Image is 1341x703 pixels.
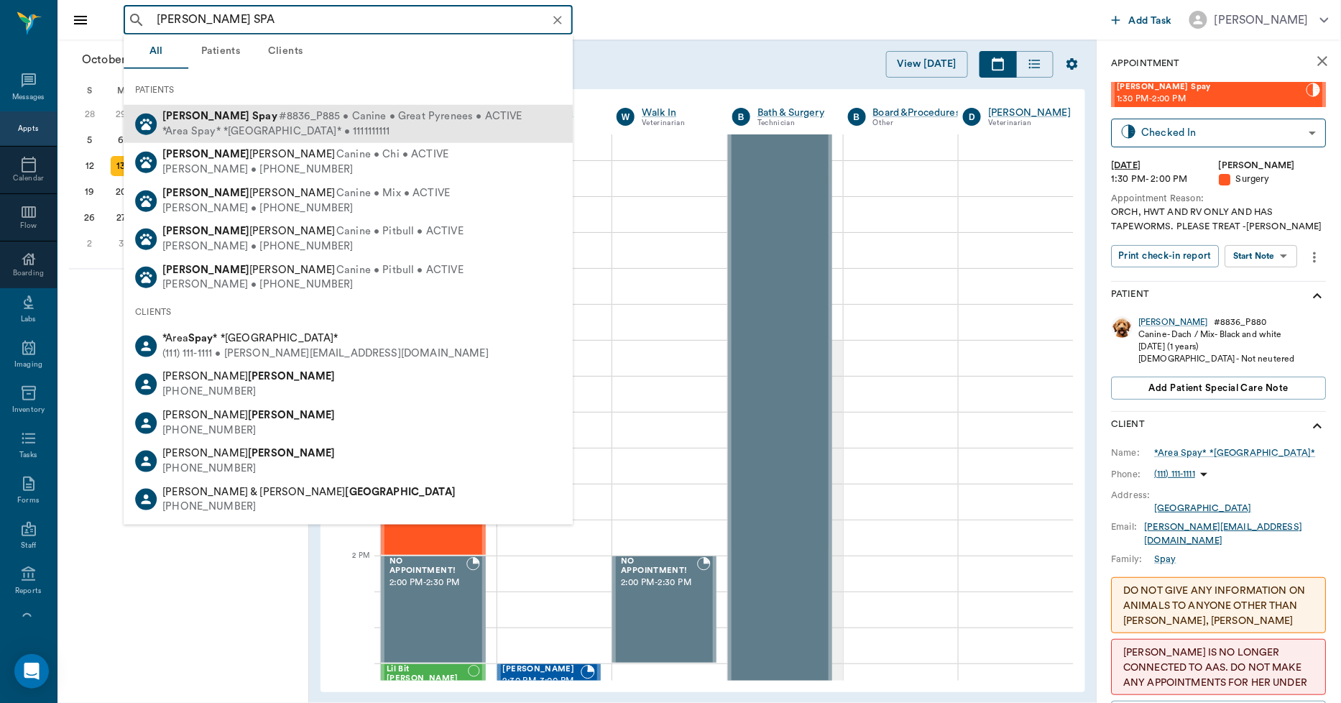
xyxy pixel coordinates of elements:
[15,586,42,597] div: Reports
[346,486,456,497] b: [GEOGRAPHIC_DATA]
[12,405,45,415] div: Inventory
[1215,316,1267,328] div: # 8836_P880
[248,410,335,421] b: [PERSON_NAME]
[548,10,568,30] button: Clear
[1142,124,1304,141] div: Checked In
[1112,553,1155,566] div: Family:
[1234,248,1276,265] div: Start Note
[162,461,335,477] div: [PHONE_NUMBER]
[621,557,697,576] span: NO APPOINTMENT!
[74,80,106,101] div: S
[1145,523,1303,544] a: [PERSON_NAME][EMAIL_ADDRESS][DOMAIN_NAME]
[1112,377,1327,400] button: Add patient Special Care Note
[1112,288,1150,305] p: Patient
[124,75,573,105] div: PATIENTS
[336,186,450,201] span: Canine • Mix • ACTIVE
[188,35,253,69] button: Patients
[162,239,464,254] div: [PERSON_NAME] • [PHONE_NUMBER]
[106,80,137,101] div: M
[1139,328,1295,341] div: Canine - Dach / Mix - Black and white
[162,201,450,216] div: [PERSON_NAME] • [PHONE_NUMBER]
[503,665,581,674] span: [PERSON_NAME]
[162,500,456,515] div: [PHONE_NUMBER]
[390,557,466,576] span: NO APPOINTMENT!
[1309,418,1327,435] svg: show more
[1112,316,1133,338] img: Profile Image
[162,226,335,236] span: [PERSON_NAME]
[75,45,182,74] button: October2025
[1155,553,1177,566] a: Spay
[111,234,131,254] div: Monday, November 3, 2025
[1155,468,1196,480] p: (111) 111-1111
[248,371,335,382] b: [PERSON_NAME]
[162,149,335,160] span: [PERSON_NAME]
[80,130,100,150] div: Sunday, October 5, 2025
[1149,380,1289,396] span: Add patient Special Care Note
[621,576,697,590] span: 2:00 PM - 2:30 PM
[162,423,335,438] div: [PHONE_NUMBER]
[14,654,49,689] div: Open Intercom Messenger
[162,264,335,275] span: [PERSON_NAME]
[162,333,338,344] span: *Area * *[GEOGRAPHIC_DATA]*
[162,162,448,178] div: [PERSON_NAME] • [PHONE_NUMBER]
[387,665,468,684] span: Lil Bit [PERSON_NAME]
[248,448,335,459] b: [PERSON_NAME]
[66,6,95,35] button: Close drawer
[17,495,39,506] div: Forms
[848,108,866,126] div: B
[1106,6,1178,33] button: Add Task
[162,346,489,362] div: (111) 111-1111 • [PERSON_NAME][EMAIL_ADDRESS][DOMAIN_NAME]
[162,410,335,421] span: [PERSON_NAME]
[162,486,456,497] span: [PERSON_NAME] & [PERSON_NAME]
[617,108,635,126] div: W
[1139,353,1295,365] div: [DEMOGRAPHIC_DATA] - Not neutered
[963,108,981,126] div: D
[80,156,100,176] div: Sunday, October 12, 2025
[1112,173,1220,186] div: 1:30 PM - 2:00 PM
[162,111,249,121] b: [PERSON_NAME]
[1309,47,1337,75] button: close
[111,130,131,150] div: Monday, October 6, 2025
[253,35,318,69] button: Clients
[19,450,37,461] div: Tasks
[1215,12,1309,29] div: [PERSON_NAME]
[162,385,335,400] div: [PHONE_NUMBER]
[642,106,711,120] a: Walk In
[503,674,581,689] span: 2:30 PM - 3:00 PM
[162,264,249,275] b: [PERSON_NAME]
[1112,446,1155,459] div: Name:
[381,556,486,663] div: BOOKED, 2:00 PM - 2:30 PM
[80,104,100,124] div: Sunday, September 28, 2025
[80,234,100,254] div: Sunday, November 2, 2025
[886,51,968,78] button: View [DATE]
[1112,520,1145,533] div: Email:
[162,226,249,236] b: [PERSON_NAME]
[21,541,36,551] div: Staff
[12,92,45,103] div: Messages
[1139,316,1209,328] div: [PERSON_NAME]
[80,208,100,228] div: Sunday, October 26, 2025
[1220,173,1327,186] div: Surgery
[988,106,1071,120] a: [PERSON_NAME]
[757,106,826,120] a: Bath & Surgery
[111,104,131,124] div: Monday, September 29, 2025
[1112,159,1220,173] div: [DATE]
[1112,245,1220,267] button: Print check-in report
[21,314,36,325] div: Labs
[1155,446,1316,459] a: *Area Spay* *[GEOGRAPHIC_DATA]*
[188,333,213,344] b: Spay
[111,208,131,228] div: Monday, October 27, 2025
[1309,288,1327,305] svg: show more
[14,359,42,370] div: Imaging
[18,124,38,134] div: Appts
[1117,83,1307,92] span: [PERSON_NAME] Spay
[124,297,573,327] div: CLIENTS
[1155,504,1252,513] a: [GEOGRAPHIC_DATA]
[1112,206,1327,233] div: ORCH, HWT AND RV ONLY AND HAS TAPEWORMS. PLEASE TREAT -[PERSON_NAME]
[873,117,961,129] div: Other
[111,182,131,202] div: Monday, October 20, 2025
